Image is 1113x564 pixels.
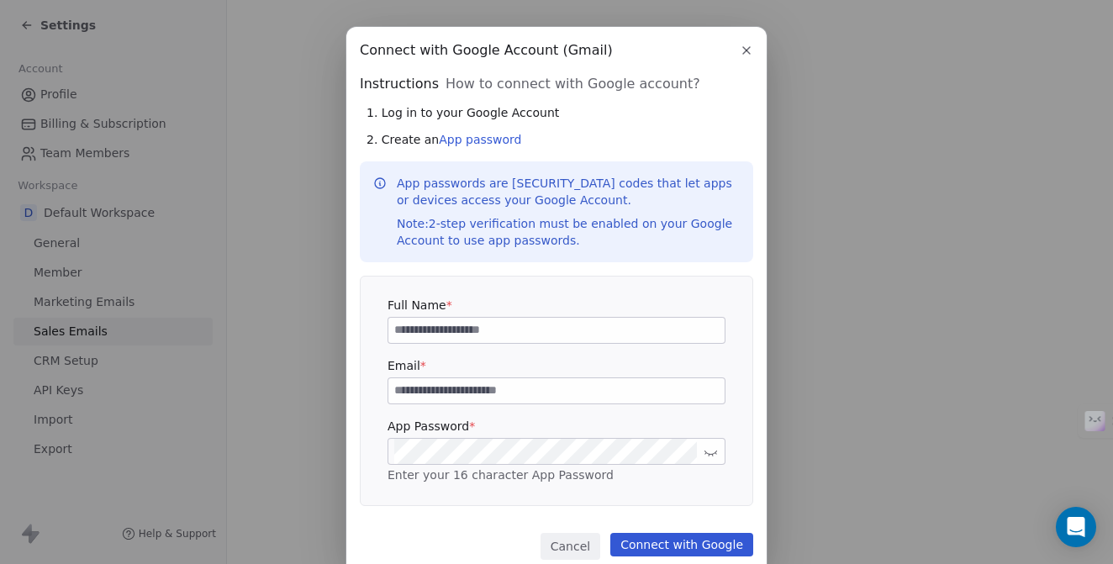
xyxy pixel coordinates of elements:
[397,175,740,249] p: App passwords are [SECURITY_DATA] codes that let apps or devices access your Google Account.
[541,533,600,560] button: Cancel
[388,418,725,435] label: App Password
[610,533,753,556] button: Connect with Google
[367,131,522,148] span: 2. Create an
[388,468,614,482] span: Enter your 16 character App Password
[388,297,725,314] label: Full Name
[397,217,429,230] span: Note:
[360,74,439,94] span: Instructions
[367,104,559,121] span: 1. Log in to your Google Account
[388,357,725,374] label: Email
[439,133,521,146] a: App password
[446,74,700,94] span: How to connect with Google account?
[397,215,740,249] div: 2-step verification must be enabled on your Google Account to use app passwords.
[360,40,613,61] span: Connect with Google Account (Gmail)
